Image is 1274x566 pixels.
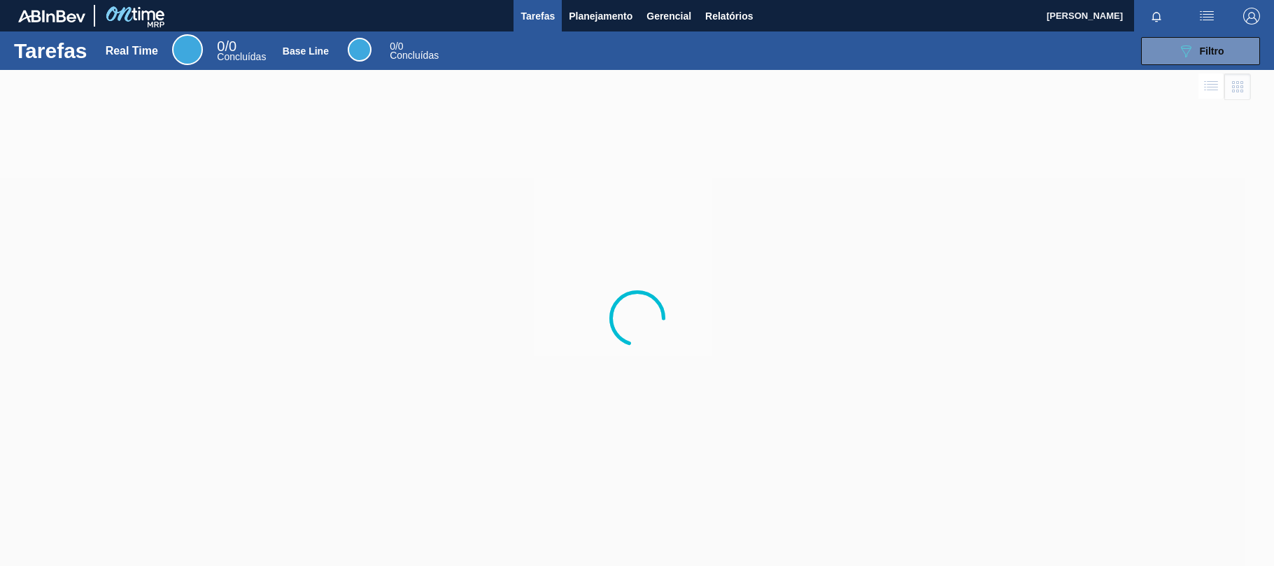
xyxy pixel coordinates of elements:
[18,10,85,22] img: TNhmsLtSVTkK8tSr43FrP2fwEKptu5GPRR3wAAAABJRU5ErkJggg==
[390,41,403,52] span: / 0
[390,50,439,61] span: Concluídas
[1198,8,1215,24] img: userActions
[1243,8,1260,24] img: Logout
[348,38,371,62] div: Base Line
[217,51,266,62] span: Concluídas
[646,8,691,24] span: Gerencial
[217,38,236,54] span: / 0
[705,8,753,24] span: Relatórios
[217,41,266,62] div: Real Time
[1200,45,1224,57] span: Filtro
[172,34,203,65] div: Real Time
[1134,6,1179,26] button: Notificações
[217,38,225,54] span: 0
[283,45,329,57] div: Base Line
[14,43,87,59] h1: Tarefas
[1141,37,1260,65] button: Filtro
[390,41,395,52] span: 0
[569,8,632,24] span: Planejamento
[106,45,158,57] div: Real Time
[521,8,555,24] span: Tarefas
[390,42,439,60] div: Base Line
